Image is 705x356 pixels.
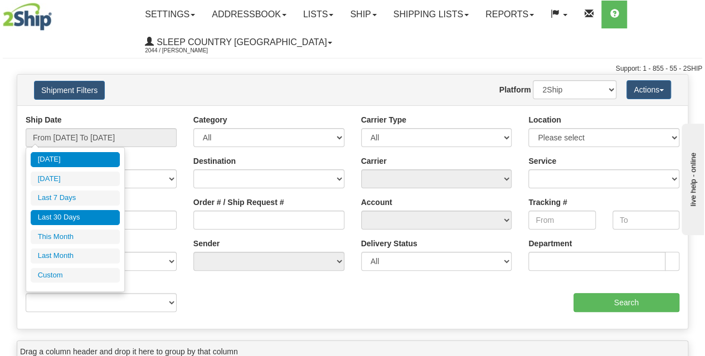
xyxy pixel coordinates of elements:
[342,1,385,28] a: Ship
[34,81,105,100] button: Shipment Filters
[528,155,556,167] label: Service
[626,80,671,99] button: Actions
[361,114,406,125] label: Carrier Type
[193,114,227,125] label: Category
[573,293,680,312] input: Search
[31,248,120,264] li: Last Month
[31,268,120,283] li: Custom
[385,1,477,28] a: Shipping lists
[361,197,392,208] label: Account
[145,45,228,56] span: 2044 / [PERSON_NAME]
[528,114,561,125] label: Location
[26,114,62,125] label: Ship Date
[193,197,284,208] label: Order # / Ship Request #
[528,197,567,208] label: Tracking #
[528,211,595,230] input: From
[8,9,103,18] div: live help - online
[31,172,120,187] li: [DATE]
[3,64,702,74] div: Support: 1 - 855 - 55 - 2SHIP
[31,230,120,245] li: This Month
[31,191,120,206] li: Last 7 Days
[3,3,52,31] img: logo2044.jpg
[361,238,417,249] label: Delivery Status
[193,238,220,249] label: Sender
[137,1,203,28] a: Settings
[295,1,342,28] a: Lists
[679,121,704,235] iframe: chat widget
[477,1,542,28] a: Reports
[154,37,327,47] span: Sleep Country [GEOGRAPHIC_DATA]
[203,1,295,28] a: Addressbook
[612,211,679,230] input: To
[31,210,120,225] li: Last 30 Days
[193,155,236,167] label: Destination
[499,84,531,95] label: Platform
[528,238,572,249] label: Department
[31,152,120,167] li: [DATE]
[137,28,341,56] a: Sleep Country [GEOGRAPHIC_DATA] 2044 / [PERSON_NAME]
[361,155,387,167] label: Carrier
